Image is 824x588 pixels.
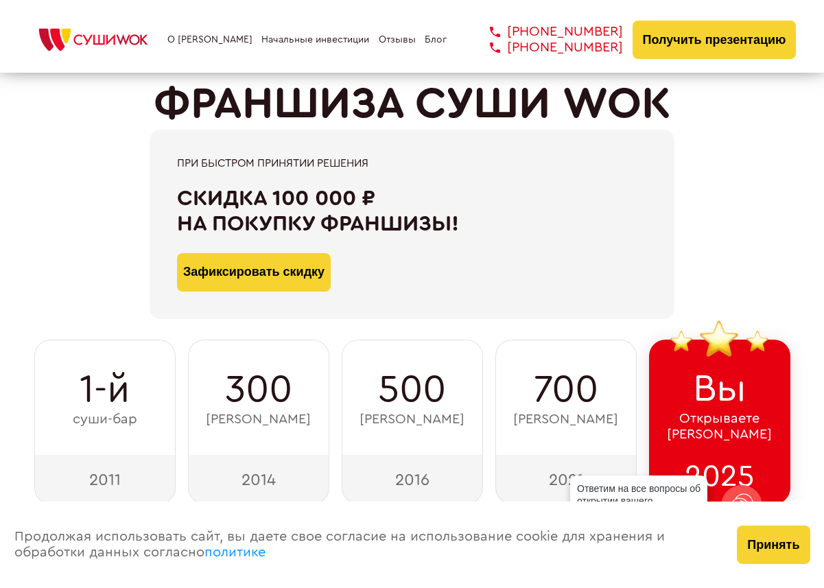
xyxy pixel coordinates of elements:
[360,412,464,427] span: [PERSON_NAME]
[378,368,446,412] span: 500
[177,186,647,237] div: Скидка 100 000 ₽ на покупку франшизы!
[154,79,671,130] h1: ФРАНШИЗА СУШИ WOK
[693,367,746,411] span: Вы
[206,412,311,427] span: [PERSON_NAME]
[80,368,130,412] span: 1-й
[225,368,292,412] span: 300
[73,412,137,427] span: суши-бар
[28,25,158,55] img: СУШИWOK
[667,411,772,443] span: Открываете [PERSON_NAME]
[167,34,252,45] a: О [PERSON_NAME]
[425,34,447,45] a: Блог
[495,455,637,504] div: 2021
[649,455,790,504] div: 2025
[177,253,331,292] button: Зафиксировать скидку
[570,475,707,526] div: Ответим на все вопросы об открытии вашего [PERSON_NAME]!
[633,21,797,59] button: Получить презентацию
[379,34,416,45] a: Отзывы
[342,455,483,504] div: 2016
[261,34,369,45] a: Начальные инвестиции
[737,526,810,564] button: Принять
[513,412,618,427] span: [PERSON_NAME]
[1,502,724,588] div: Продолжая использовать сайт, вы даете свое согласие на использование cookie для хранения и обрабо...
[534,368,598,412] span: 700
[177,157,647,169] div: При быстром принятии решения
[469,40,623,56] a: [PHONE_NUMBER]
[34,455,176,504] div: 2011
[469,24,623,40] a: [PHONE_NUMBER]
[188,455,329,504] div: 2014
[204,545,266,559] a: политике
